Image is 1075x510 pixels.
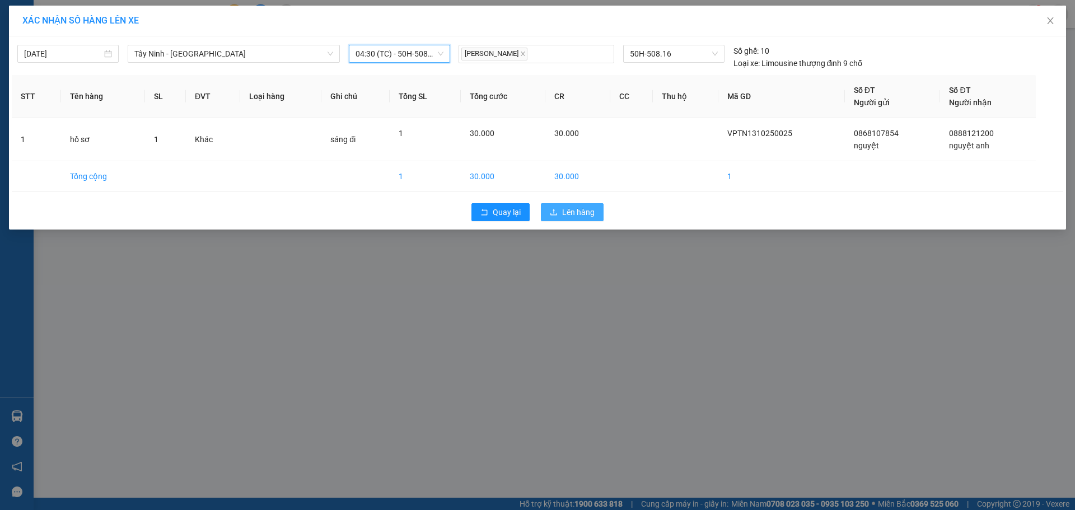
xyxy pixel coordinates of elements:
[461,48,527,60] span: [PERSON_NAME]
[630,45,717,62] span: 50H-508.16
[390,75,461,118] th: Tổng SL
[718,161,845,192] td: 1
[22,15,139,26] span: XÁC NHẬN SỐ HÀNG LÊN XE
[470,129,494,138] span: 30.000
[24,48,102,60] input: 14/10/2025
[545,161,610,192] td: 30.000
[12,75,61,118] th: STT
[949,98,992,107] span: Người nhận
[854,141,879,150] span: nguyệt
[545,75,610,118] th: CR
[461,161,545,192] td: 30.000
[240,75,321,118] th: Loại hàng
[718,75,845,118] th: Mã GD
[520,51,526,57] span: close
[61,75,144,118] th: Tên hàng
[471,203,530,221] button: rollbackQuay lại
[461,75,545,118] th: Tổng cước
[145,75,186,118] th: SL
[356,45,443,62] span: 04:30 (TC) - 50H-508.16
[733,57,863,69] div: Limousine thượng đỉnh 9 chỗ
[562,206,595,218] span: Lên hàng
[480,208,488,217] span: rollback
[134,45,333,62] span: Tây Ninh - Long An
[949,129,994,138] span: 0888121200
[186,75,241,118] th: ĐVT
[733,45,759,57] span: Số ghế:
[390,161,461,192] td: 1
[186,118,241,161] td: Khác
[949,141,989,150] span: nguyệt anh
[854,129,899,138] span: 0868107854
[1035,6,1066,37] button: Close
[653,75,718,118] th: Thu hộ
[327,50,334,57] span: down
[733,45,769,57] div: 10
[610,75,653,118] th: CC
[321,75,390,118] th: Ghi chú
[493,206,521,218] span: Quay lại
[61,118,144,161] td: hồ sơ
[554,129,579,138] span: 30.000
[541,203,604,221] button: uploadLên hàng
[61,161,144,192] td: Tổng cộng
[399,129,403,138] span: 1
[154,135,158,144] span: 1
[330,135,356,144] span: sáng đi
[727,129,792,138] span: VPTN1310250025
[550,208,558,217] span: upload
[949,86,970,95] span: Số ĐT
[12,118,61,161] td: 1
[733,57,760,69] span: Loại xe:
[1046,16,1055,25] span: close
[854,86,875,95] span: Số ĐT
[854,98,890,107] span: Người gửi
